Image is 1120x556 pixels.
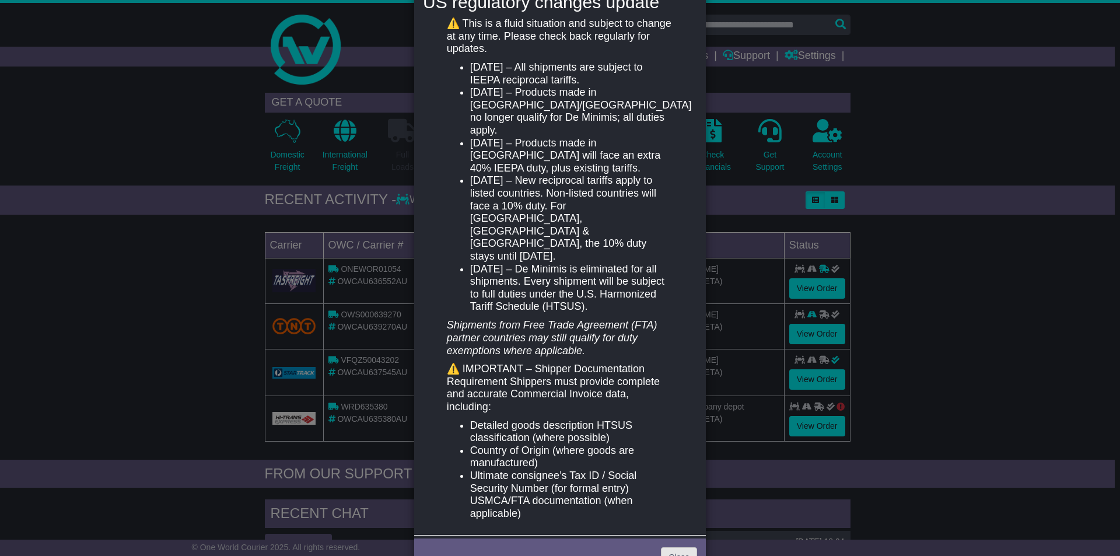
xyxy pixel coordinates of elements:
[470,61,673,86] li: [DATE] – All shipments are subject to IEEPA reciprocal tariffs.
[447,18,673,55] p: ⚠️ This is a fluid situation and subject to change at any time. Please check back regularly for u...
[470,470,673,520] li: Ultimate consignee’s Tax ID / Social Security Number (for formal entry) USMCA/FTA documentation (...
[447,319,657,356] em: Shipments from Free Trade Agreement (FTA) partner countries may still qualify for duty exemptions...
[470,445,673,470] li: Country of Origin (where goods are manufactured)
[470,419,673,445] li: Detailed goods description HTSUS classification (where possible)
[470,86,673,137] li: [DATE] – Products made in [GEOGRAPHIC_DATA]/[GEOGRAPHIC_DATA] no longer qualify for De Minimis; a...
[447,363,673,413] p: ⚠️ IMPORTANT – Shipper Documentation Requirement Shippers must provide complete and accurate Comm...
[470,263,673,313] li: [DATE] – De Minimis is eliminated for all shipments. Every shipment will be subject to full dutie...
[470,174,673,263] li: [DATE] – New reciprocal tariffs apply to listed countries. Non-listed countries will face a 10% d...
[470,137,673,175] li: [DATE] – Products made in [GEOGRAPHIC_DATA] will face an extra 40% IEEPA duty, plus existing tari...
